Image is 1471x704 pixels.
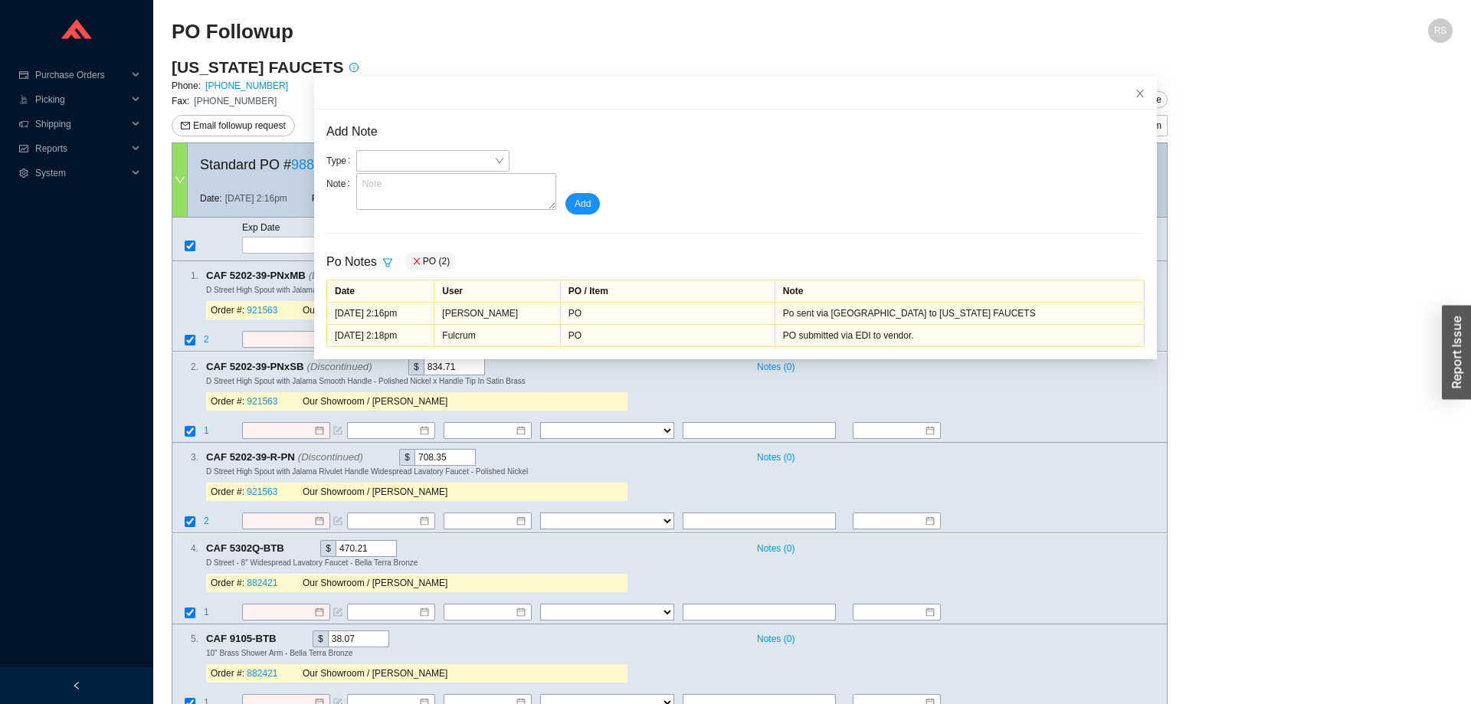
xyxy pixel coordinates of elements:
[399,449,414,466] div: $
[560,280,775,302] td: PO / Item
[750,449,795,460] button: Notes (0)
[18,70,29,80] span: credit-card
[303,487,447,498] span: Our Showroom / [PERSON_NAME]
[206,649,352,657] span: 10" Brass Shower Arm - Bella Terra Bronze
[225,191,287,206] span: [DATE] 2:16pm
[326,122,1145,142] div: Add Note
[172,80,201,91] span: Phone:
[206,558,418,567] span: D Street - 8" Widespread Lavatory Faucet - Bella Terra Bronze
[377,252,398,273] button: filter
[560,302,775,324] td: PO
[211,668,244,679] span: Order #:
[35,161,127,185] span: System
[175,175,185,185] span: down
[206,540,297,557] span: CAF 5302Q-BTB
[211,396,244,407] span: Order #:
[757,359,794,375] span: Notes ( 0 )
[757,541,794,556] span: Notes ( 0 )
[1141,92,1161,107] span: Save
[211,306,244,316] span: Order #:
[172,359,198,375] div: 2 .
[783,328,1136,343] div: PO submitted via EDI to vendor.
[344,63,364,72] span: info-circle
[320,540,336,557] div: $
[1123,77,1157,110] button: Close
[200,153,337,176] span: Standard PO #
[206,467,528,476] span: D Street High Spout with Jalama Rivulet Handle Widespread Lavatory Faucet - Polished Nickel
[206,449,376,466] span: CAF 5202-39-R-PN
[326,150,356,172] label: Type
[434,280,560,302] td: User
[206,359,385,375] span: CAF 5202-39-PNxSB
[35,136,127,161] span: Reports
[327,302,434,324] td: [DATE] 2:16pm
[378,257,398,268] span: filter
[434,302,560,324] td: [PERSON_NAME]
[375,359,385,375] div: Copy
[757,450,794,465] span: Notes ( 0 )
[172,18,1132,45] h2: PO Followup
[326,173,356,195] label: Note
[206,377,526,385] span: D Street High Spout with Jalama Smooth Handle - Polished Nickel x Handle Tip In Satin Brass
[18,144,29,153] span: fund
[333,607,342,617] span: form
[193,118,286,133] span: Email followup request
[333,426,342,435] span: form
[1434,18,1447,43] span: RS
[327,324,434,346] td: [DATE] 2:18pm
[307,361,372,372] i: (Discontinued)
[560,324,775,346] td: PO
[172,631,198,647] div: 5 .
[327,280,434,302] td: Date
[343,57,365,78] button: info-circle
[757,631,794,647] span: Notes ( 0 )
[405,252,456,270] div: PO (2)
[247,396,277,407] a: 921563
[194,96,277,106] span: [PHONE_NUMBER]
[287,540,297,557] div: Copy
[181,121,190,132] span: mail
[411,257,422,266] span: close
[35,112,127,136] span: Shipping
[35,87,127,112] span: Picking
[204,516,211,527] span: 2
[291,157,337,172] a: 988548
[204,335,211,345] span: 2
[206,630,290,647] span: CAF 9105-BTB
[408,359,424,375] div: $
[565,193,600,214] button: Add
[303,668,447,679] span: Our Showroom / [PERSON_NAME]
[326,252,398,273] div: Po Notes
[303,306,447,316] span: Our Showroom / [PERSON_NAME]
[775,280,1144,302] td: Note
[172,541,198,556] div: 4 .
[172,450,198,465] div: 3 .
[333,517,342,526] span: form
[206,267,387,284] span: CAF 5202-39-PNxMB
[313,630,328,647] div: $
[750,540,795,551] button: Notes (0)
[303,578,447,588] span: Our Showroom / [PERSON_NAME]
[211,578,244,588] span: Order #:
[211,487,244,498] span: Order #:
[172,96,189,106] span: Fax:
[280,630,290,647] div: Copy
[72,681,81,690] span: left
[204,607,209,617] span: 1
[750,630,795,641] button: Notes (0)
[309,270,374,281] i: (Discontinued)
[298,451,363,463] i: (Discontinued)
[366,449,376,466] div: Copy
[783,306,1136,321] div: Po sent via [GEOGRAPHIC_DATA] to [US_STATE] FAUCETS
[205,80,288,91] a: [PHONE_NUMBER]
[575,196,591,211] span: Add
[750,359,795,369] button: Notes (0)
[35,63,127,87] span: Purchase Orders
[247,487,277,498] a: 921563
[172,115,295,136] button: mailEmail followup request
[204,425,209,436] span: 1
[172,268,198,283] div: 1 .
[247,578,277,588] a: 882421
[172,57,343,78] h3: [US_STATE] FAUCETS
[303,396,447,407] span: Our Showroom / [PERSON_NAME]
